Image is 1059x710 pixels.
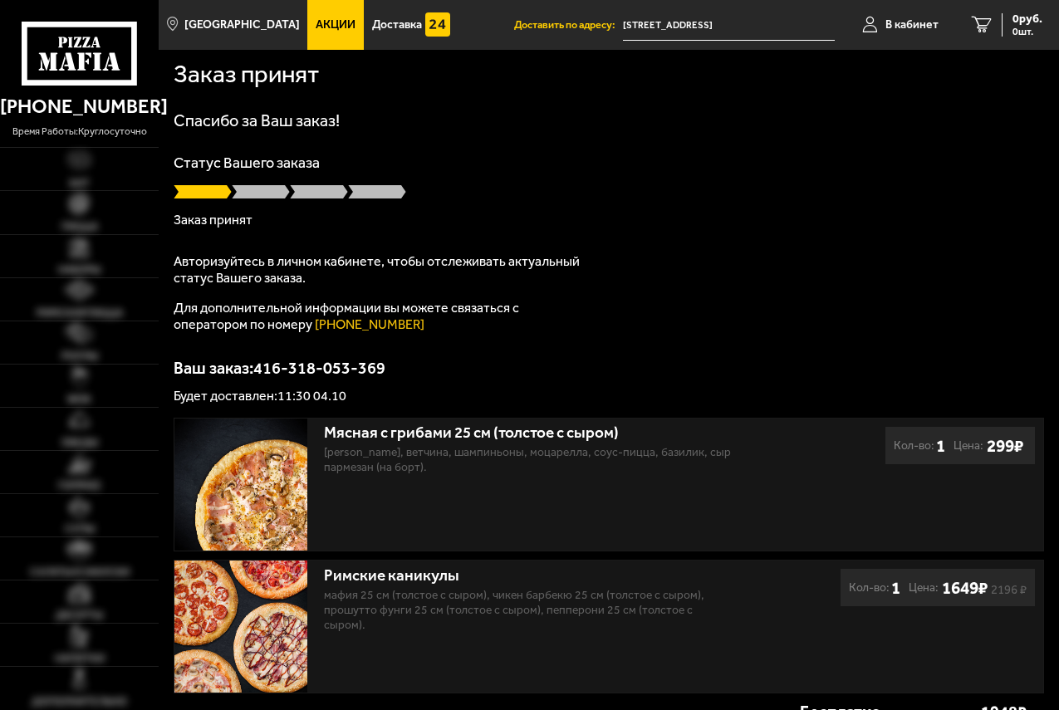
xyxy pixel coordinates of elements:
div: Мясная с грибами 25 см (толстое с сыром) [324,424,732,443]
img: 15daf4d41897b9f0e9f617042186c801.svg [425,12,450,37]
span: Обеды [61,438,98,448]
h1: Спасибо за Ваш заказ! [174,112,1044,129]
b: 1 [891,577,900,599]
div: Римские каникулы [324,566,732,585]
p: Ваш заказ: 416-318-053-369 [174,360,1044,376]
span: Дополнительно [32,697,127,708]
b: 1 [936,435,945,457]
a: [PHONE_NUMBER] [315,316,424,332]
span: Напитки [55,654,105,664]
span: Супы [65,524,95,535]
span: Роллы [61,351,98,362]
span: Акции [316,19,355,31]
p: Заказ принят [174,213,1044,227]
div: Кол-во: [894,435,945,457]
span: Доставка [372,19,422,31]
span: В кабинет [885,19,939,31]
span: Доставить по адресу: [514,20,623,31]
s: 2196 ₽ [991,585,1027,594]
div: Кол-во: [849,577,900,599]
span: Салаты и закуски [30,567,130,578]
p: Мафия 25 см (толстое с сыром), Чикен Барбекю 25 см (толстое с сыром), Прошутто Фунги 25 см (толст... [324,588,732,633]
span: Пицца [61,222,98,233]
p: Для дополнительной информации вы можете связаться с оператором по номеру [174,300,589,333]
span: Хит [69,179,90,189]
span: 0 шт. [1012,27,1042,37]
input: Ваш адрес доставки [623,10,835,41]
p: Авторизуйтесь в личном кабинете, чтобы отслеживать актуальный статус Вашего заказа. [174,253,589,286]
span: Горячее [58,481,101,492]
p: [PERSON_NAME], ветчина, шампиньоны, моцарелла, соус-пицца, базилик, сыр пармезан (на борт). [324,445,732,475]
p: Статус Вашего заказа [174,155,1044,170]
h1: Заказ принят [174,62,319,87]
b: 1649 ₽ [942,577,988,598]
span: Наборы [58,265,101,276]
p: Будет доставлен: 11:30 04.10 [174,389,1044,403]
span: [GEOGRAPHIC_DATA] [184,19,300,31]
span: Цена: [954,435,983,457]
span: Цена: [909,577,939,599]
span: WOK [67,394,91,405]
b: 299 ₽ [987,435,1023,456]
span: Римская пицца [37,308,123,319]
span: Десерты [56,610,103,621]
span: 0 руб. [1012,13,1042,25]
span: Россия, Санкт-Петербург, проспект Энгельса, 132к1 [623,10,835,41]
